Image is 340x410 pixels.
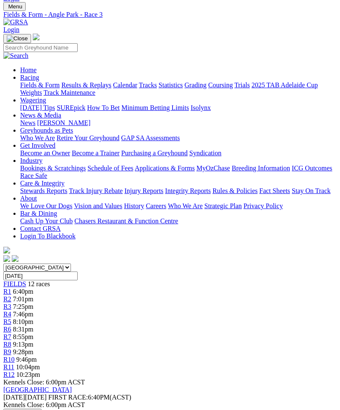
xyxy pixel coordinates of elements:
div: Care & Integrity [20,187,337,195]
a: Applications & Forms [135,165,195,172]
a: Integrity Reports [165,187,211,194]
span: 9:28pm [13,348,34,355]
a: [PERSON_NAME] [37,119,90,126]
a: Strategic Plan [204,202,242,209]
img: logo-grsa-white.png [3,247,10,253]
a: Bar & Dining [20,210,57,217]
a: R1 [3,288,11,295]
span: 6:40pm [13,288,34,295]
img: Close [7,35,28,42]
a: Coursing [208,81,233,89]
span: 7:25pm [13,303,34,310]
a: News & Media [20,112,61,119]
a: Retire Your Greyhound [57,134,120,141]
span: Menu [8,3,22,10]
a: Login [3,26,19,33]
a: Stay On Track [292,187,330,194]
a: Syndication [189,149,221,157]
a: [GEOGRAPHIC_DATA] [3,386,72,393]
div: Get Involved [20,149,337,157]
a: ICG Outcomes [292,165,332,172]
a: Greyhounds as Pets [20,127,73,134]
div: Industry [20,165,337,180]
a: Care & Integrity [20,180,65,187]
div: Kennels Close: 6:00pm ACST [3,401,337,409]
img: facebook.svg [3,255,10,262]
a: Careers [146,202,166,209]
a: Become a Trainer [72,149,120,157]
a: Wagering [20,97,46,104]
a: Chasers Restaurant & Function Centre [74,217,178,225]
a: Who We Are [20,134,55,141]
span: 8:55pm [13,333,34,340]
a: Track Injury Rebate [69,187,123,194]
a: Isolynx [191,104,211,111]
a: Home [20,66,37,73]
div: Greyhounds as Pets [20,134,337,142]
a: How To Bet [87,104,120,111]
a: History [124,202,144,209]
a: Weights [20,89,42,96]
a: R8 [3,341,11,348]
a: Statistics [159,81,183,89]
a: Injury Reports [124,187,163,194]
a: [DATE] Tips [20,104,55,111]
a: Schedule of Fees [87,165,133,172]
a: Industry [20,157,42,164]
span: [DATE] [3,394,47,401]
a: Privacy Policy [243,202,283,209]
a: Results & Replays [61,81,111,89]
span: 7:46pm [13,311,34,318]
a: We Love Our Dogs [20,202,72,209]
a: Vision and Values [74,202,122,209]
a: Contact GRSA [20,225,60,232]
a: Get Involved [20,142,55,149]
div: News & Media [20,119,337,127]
a: R6 [3,326,11,333]
a: SUREpick [57,104,85,111]
a: Rules & Policies [212,187,258,194]
a: R2 [3,295,11,303]
img: logo-grsa-white.png [33,34,39,40]
input: Select date [3,272,78,280]
a: Purchasing a Greyhound [121,149,188,157]
a: Trials [234,81,250,89]
a: R12 [3,371,15,378]
a: Who We Are [168,202,203,209]
a: Cash Up Your Club [20,217,73,225]
div: Fields & Form - Angle Park - Race 3 [3,11,337,18]
span: 9:13pm [13,341,34,348]
a: Minimum Betting Limits [121,104,189,111]
button: Toggle navigation [3,34,31,43]
span: R10 [3,356,15,363]
a: FIELDS [3,280,26,287]
a: Fields & Form [20,81,60,89]
button: Toggle navigation [3,2,26,11]
span: 8:31pm [13,326,34,333]
a: News [20,119,35,126]
a: Stewards Reports [20,187,67,194]
span: [DATE] [3,394,25,401]
a: Race Safe [20,172,47,179]
a: R11 [3,363,14,371]
a: 2025 TAB Adelaide Cup [251,81,318,89]
a: MyOzChase [196,165,230,172]
a: R3 [3,303,11,310]
a: Racing [20,74,39,81]
a: R7 [3,333,11,340]
a: R4 [3,311,11,318]
span: FIRST RACE: [48,394,88,401]
a: Grading [185,81,207,89]
span: 12 races [28,280,50,287]
span: 6:40PM(ACST) [48,394,131,401]
div: About [20,202,337,210]
span: 10:23pm [16,371,40,378]
a: Breeding Information [232,165,290,172]
img: GRSA [3,18,28,26]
